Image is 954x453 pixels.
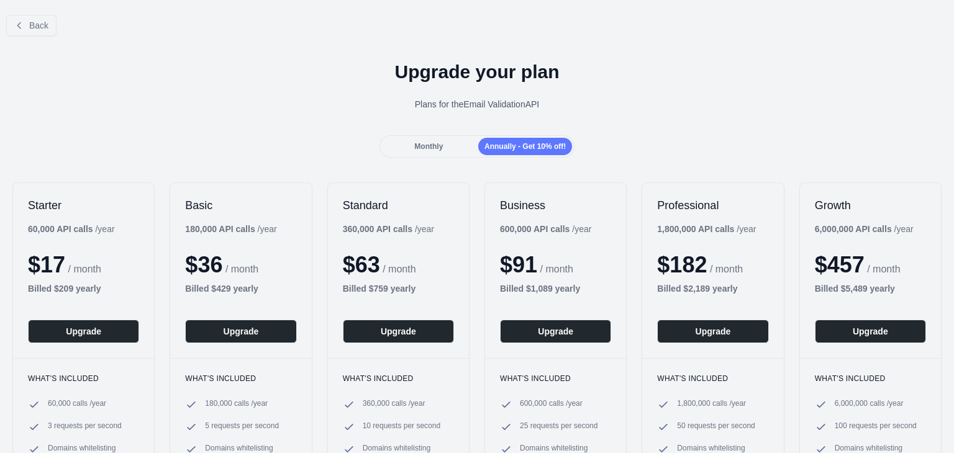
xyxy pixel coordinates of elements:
[657,224,734,234] b: 1,800,000 API calls
[815,198,926,213] h2: Growth
[343,223,434,235] div: / year
[500,223,591,235] div: / year
[500,198,611,213] h2: Business
[815,224,892,234] b: 6,000,000 API calls
[657,223,756,235] div: / year
[815,252,865,277] span: $ 457
[343,252,380,277] span: $ 63
[343,198,454,213] h2: Standard
[815,223,914,235] div: / year
[657,198,768,213] h2: Professional
[657,252,707,277] span: $ 182
[500,252,537,277] span: $ 91
[343,224,412,234] b: 360,000 API calls
[500,224,570,234] b: 600,000 API calls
